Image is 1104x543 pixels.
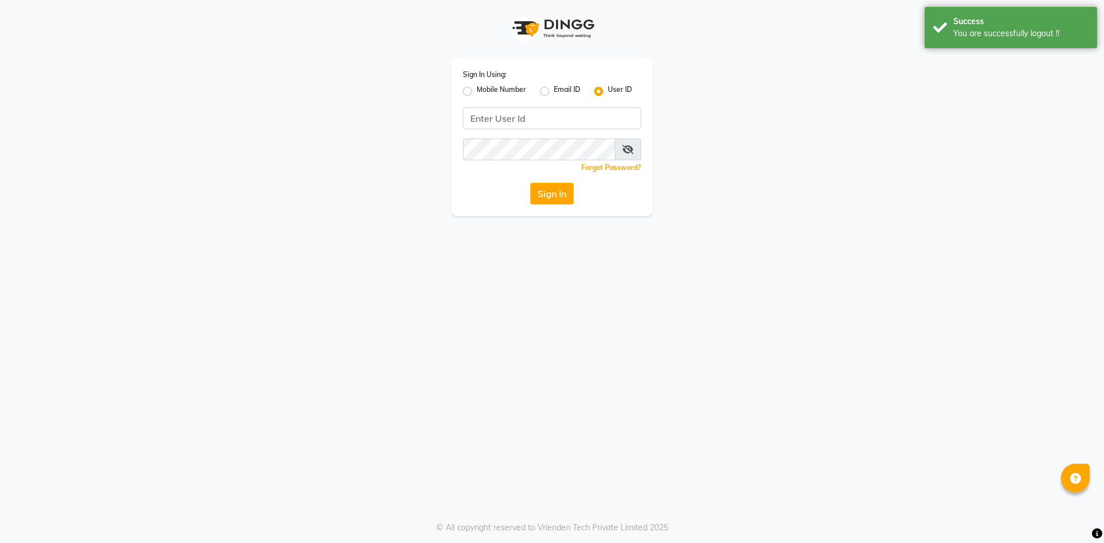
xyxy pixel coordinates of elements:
label: Sign In Using: [463,70,507,80]
button: Sign In [530,183,574,205]
div: Success [953,16,1088,28]
label: Email ID [554,84,580,98]
a: Forgot Password? [581,163,641,172]
label: User ID [608,84,632,98]
input: Username [463,138,615,160]
label: Mobile Number [477,84,526,98]
div: You are successfully logout !! [953,28,1088,40]
input: Username [463,107,641,129]
img: logo1.svg [506,11,598,45]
